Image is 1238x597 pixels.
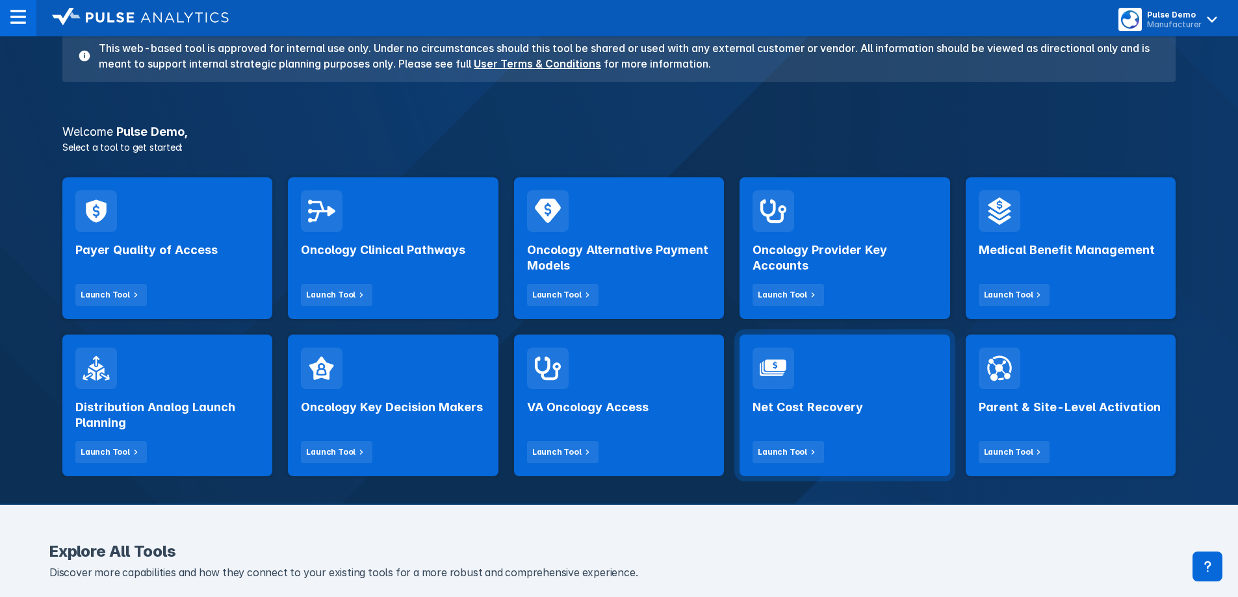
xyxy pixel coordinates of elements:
[514,177,724,319] a: Oncology Alternative Payment ModelsLaunch Tool
[979,441,1050,463] button: Launch Tool
[1147,10,1202,19] div: Pulse Demo
[753,284,824,306] button: Launch Tool
[55,140,1183,154] p: Select a tool to get started:
[52,8,229,26] img: logo
[966,177,1176,319] a: Medical Benefit ManagementLaunch Tool
[301,400,483,415] h2: Oncology Key Decision Makers
[55,126,1183,138] h3: Pulse Demo ,
[62,335,272,476] a: Distribution Analog Launch PlanningLaunch Tool
[81,289,130,301] div: Launch Tool
[514,335,724,476] a: VA Oncology AccessLaunch Tool
[1121,10,1139,29] img: menu button
[740,177,949,319] a: Oncology Provider Key AccountsLaunch Tool
[49,565,1189,581] p: Discover more capabilities and how they connect to your existing tools for a more robust and comp...
[91,40,1160,71] h3: This web-based tool is approved for internal use only. Under no circumstances should this tool be...
[758,446,807,458] div: Launch Tool
[758,289,807,301] div: Launch Tool
[979,242,1155,258] h2: Medical Benefit Management
[527,441,599,463] button: Launch Tool
[532,289,582,301] div: Launch Tool
[49,544,1189,559] h2: Explore All Tools
[1147,19,1202,29] div: Manufacturer
[306,446,355,458] div: Launch Tool
[62,177,272,319] a: Payer Quality of AccessLaunch Tool
[1193,552,1222,581] div: Contact Support
[75,242,218,258] h2: Payer Quality of Access
[75,400,259,431] h2: Distribution Analog Launch Planning
[527,242,711,273] h2: Oncology Alternative Payment Models
[62,125,113,138] span: Welcome
[36,8,229,29] a: logo
[75,441,147,463] button: Launch Tool
[306,289,355,301] div: Launch Tool
[740,335,949,476] a: Net Cost RecoveryLaunch Tool
[979,400,1161,415] h2: Parent & Site-Level Activation
[979,284,1050,306] button: Launch Tool
[527,400,649,415] h2: VA Oncology Access
[10,9,26,25] img: menu--horizontal.svg
[288,335,498,476] a: Oncology Key Decision MakersLaunch Tool
[288,177,498,319] a: Oncology Clinical PathwaysLaunch Tool
[75,284,147,306] button: Launch Tool
[984,289,1033,301] div: Launch Tool
[753,400,863,415] h2: Net Cost Recovery
[301,284,372,306] button: Launch Tool
[474,57,601,70] a: User Terms & Conditions
[984,446,1033,458] div: Launch Tool
[301,441,372,463] button: Launch Tool
[301,242,465,258] h2: Oncology Clinical Pathways
[753,441,824,463] button: Launch Tool
[753,242,936,273] h2: Oncology Provider Key Accounts
[532,446,582,458] div: Launch Tool
[966,335,1176,476] a: Parent & Site-Level ActivationLaunch Tool
[81,446,130,458] div: Launch Tool
[527,284,599,306] button: Launch Tool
